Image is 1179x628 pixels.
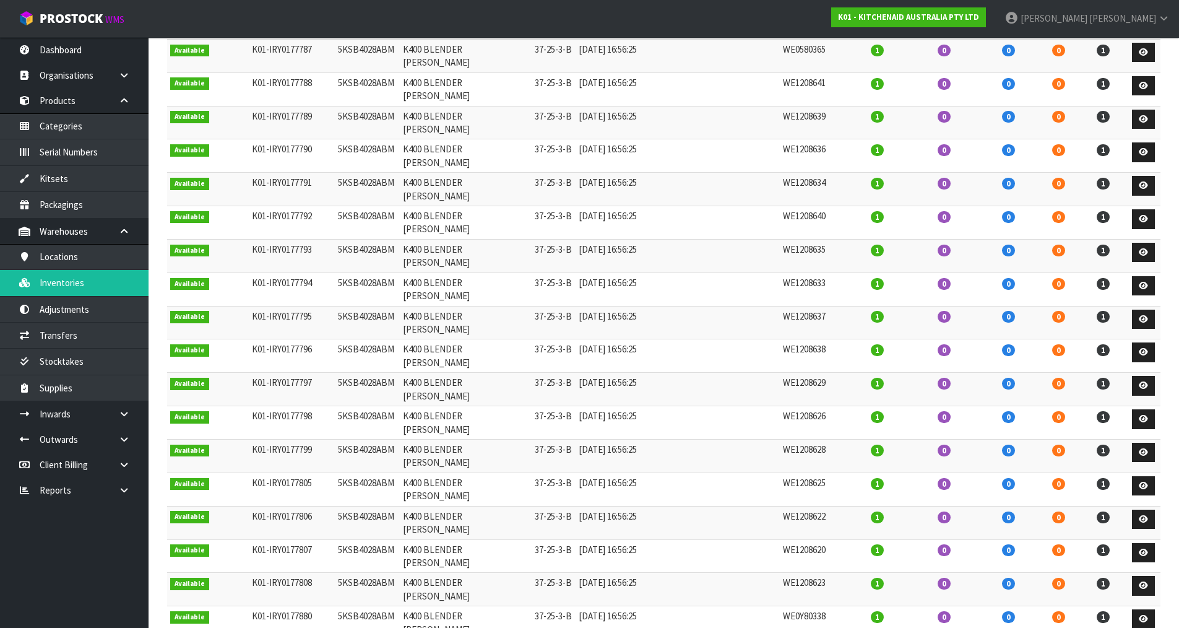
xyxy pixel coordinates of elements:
[1052,512,1065,523] span: 0
[938,278,951,290] span: 0
[938,45,951,56] span: 0
[335,473,400,506] td: 5KSB4028ABM
[1097,411,1110,423] span: 1
[871,211,884,223] span: 1
[576,106,660,139] td: [DATE] 16:56:25
[335,339,400,373] td: 5KSB4028ABM
[871,45,884,56] span: 1
[780,306,846,339] td: WE1208637
[871,144,884,156] span: 1
[335,573,400,606] td: 5KSB4028ABM
[170,178,209,190] span: Available
[780,373,846,406] td: WE1208629
[1052,211,1065,223] span: 0
[249,173,335,206] td: K01-IRY0177791
[335,206,400,240] td: 5KSB4028ABM
[576,506,660,539] td: [DATE] 16:56:25
[532,306,576,339] td: 37-25-3-B
[532,339,576,373] td: 37-25-3-B
[871,478,884,490] span: 1
[1052,611,1065,623] span: 0
[170,611,209,624] span: Available
[105,14,124,25] small: WMS
[1002,78,1015,90] span: 0
[1052,311,1065,323] span: 0
[400,106,532,139] td: K400 BLENDER [PERSON_NAME]
[871,111,884,123] span: 1
[576,139,660,173] td: [DATE] 16:56:25
[249,439,335,473] td: K01-IRY0177799
[400,273,532,306] td: K400 BLENDER [PERSON_NAME]
[170,511,209,523] span: Available
[871,611,884,623] span: 1
[871,445,884,456] span: 1
[400,239,532,273] td: K400 BLENDER [PERSON_NAME]
[400,439,532,473] td: K400 BLENDER [PERSON_NAME]
[532,573,576,606] td: 37-25-3-B
[576,273,660,306] td: [DATE] 16:56:25
[532,72,576,106] td: 37-25-3-B
[249,206,335,240] td: K01-IRY0177792
[938,378,951,390] span: 0
[400,373,532,406] td: K400 BLENDER [PERSON_NAME]
[400,206,532,240] td: K400 BLENDER [PERSON_NAME]
[780,206,846,240] td: WE1208640
[1052,245,1065,256] span: 0
[400,473,532,506] td: K400 BLENDER [PERSON_NAME]
[170,578,209,590] span: Available
[780,506,846,539] td: WE1208622
[249,406,335,440] td: K01-IRY0177798
[249,106,335,139] td: K01-IRY0177789
[780,139,846,173] td: WE1208636
[871,245,884,256] span: 1
[780,72,846,106] td: WE1208641
[1052,445,1065,456] span: 0
[335,72,400,106] td: 5KSB4028ABM
[871,411,884,423] span: 1
[170,311,209,323] span: Available
[576,306,660,339] td: [DATE] 16:56:25
[170,478,209,491] span: Available
[532,173,576,206] td: 37-25-3-B
[249,539,335,573] td: K01-IRY0177807
[400,72,532,106] td: K400 BLENDER [PERSON_NAME]
[532,473,576,506] td: 37-25-3-B
[400,339,532,373] td: K400 BLENDER [PERSON_NAME]
[938,78,951,90] span: 0
[170,211,209,224] span: Available
[871,78,884,90] span: 1
[400,573,532,606] td: K400 BLENDER [PERSON_NAME]
[871,378,884,390] span: 1
[170,278,209,290] span: Available
[249,306,335,339] td: K01-IRY0177795
[938,512,951,523] span: 0
[335,106,400,139] td: 5KSB4028ABM
[249,573,335,606] td: K01-IRY0177808
[576,39,660,72] td: [DATE] 16:56:25
[335,306,400,339] td: 5KSB4028ABM
[871,278,884,290] span: 1
[1097,111,1110,123] span: 1
[40,11,103,27] span: ProStock
[170,344,209,357] span: Available
[871,512,884,523] span: 1
[1097,78,1110,90] span: 1
[871,178,884,190] span: 1
[938,344,951,356] span: 0
[780,573,846,606] td: WE1208623
[780,439,846,473] td: WE1208628
[335,173,400,206] td: 5KSB4028ABM
[780,239,846,273] td: WE1208635
[938,411,951,423] span: 0
[938,178,951,190] span: 0
[532,273,576,306] td: 37-25-3-B
[170,245,209,257] span: Available
[335,506,400,539] td: 5KSB4028ABM
[1052,478,1065,490] span: 0
[1097,578,1110,590] span: 1
[780,406,846,440] td: WE1208626
[838,12,979,22] strong: K01 - KITCHENAID AUSTRALIA PTY LTD
[576,473,660,506] td: [DATE] 16:56:25
[1097,178,1110,190] span: 1
[532,506,576,539] td: 37-25-3-B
